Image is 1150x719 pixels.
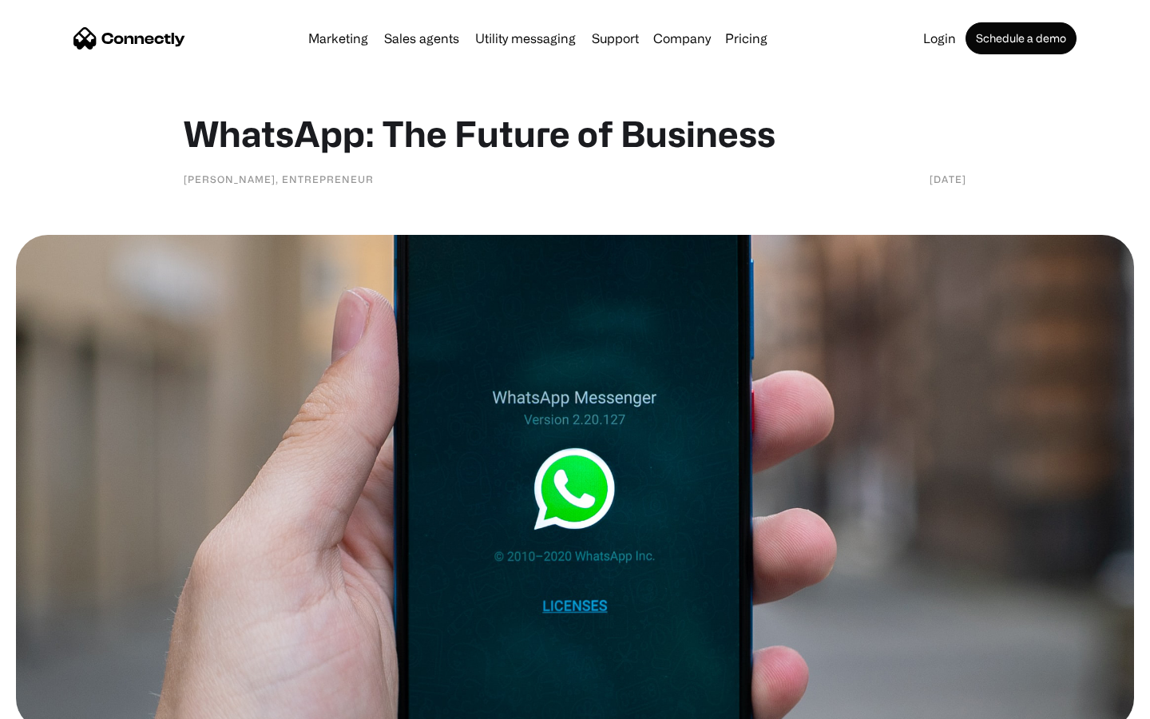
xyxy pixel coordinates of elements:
h1: WhatsApp: The Future of Business [184,112,966,155]
a: Marketing [302,32,375,45]
a: Sales agents [378,32,466,45]
a: Pricing [719,32,774,45]
a: Schedule a demo [966,22,1077,54]
div: [DATE] [930,171,966,187]
a: Login [917,32,962,45]
ul: Language list [32,691,96,713]
div: [PERSON_NAME], Entrepreneur [184,171,374,187]
a: Utility messaging [469,32,582,45]
a: Support [585,32,645,45]
a: home [73,26,185,50]
aside: Language selected: English [16,691,96,713]
div: Company [653,27,711,50]
div: Company [648,27,716,50]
